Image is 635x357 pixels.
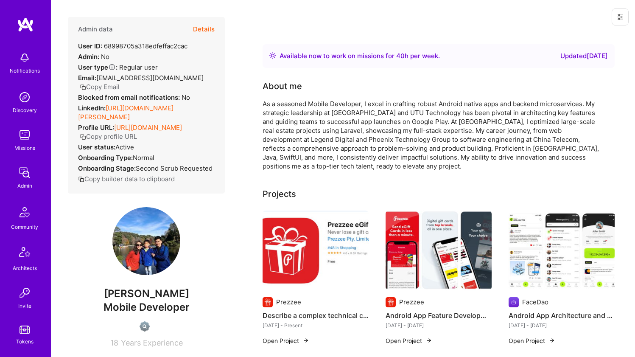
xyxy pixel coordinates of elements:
[78,52,109,61] div: No
[78,42,102,50] strong: User ID:
[133,154,154,162] span: normal
[16,164,33,181] img: admin teamwork
[193,17,215,42] button: Details
[14,202,35,222] img: Community
[140,321,150,332] img: Not Scrubbed
[386,310,492,321] h4: Android App Feature Development
[263,297,273,307] img: Company logo
[78,176,84,183] i: icon Copy
[78,104,106,112] strong: LinkedIn:
[263,188,296,200] div: Projects
[78,154,133,162] strong: Onboarding Type:
[80,132,137,141] button: Copy profile URL
[386,336,432,345] button: Open Project
[78,104,173,121] a: [URL][DOMAIN_NAME][PERSON_NAME]
[269,52,276,59] img: Availability
[509,211,615,290] img: Android App Architecture and Team Leadership
[108,63,116,71] i: Help
[14,243,35,264] img: Architects
[20,326,30,334] img: tokens
[104,301,190,313] span: Mobile Developer
[115,143,134,151] span: Active
[16,49,33,66] img: bell
[302,337,309,344] img: arrow-right
[78,63,117,71] strong: User type :
[509,321,615,330] div: [DATE] - [DATE]
[509,297,519,307] img: Company logo
[11,222,38,231] div: Community
[396,52,405,60] span: 40
[276,298,301,306] div: Prezzee
[263,99,602,171] div: As a seasoned Mobile Developer, I excel in crafting robust Android native apps and backend micros...
[17,181,32,190] div: Admin
[80,134,86,140] i: icon Copy
[68,287,225,300] span: [PERSON_NAME]
[386,321,492,330] div: [DATE] - [DATE]
[78,93,182,101] strong: Blocked from email notifications:
[10,66,40,75] div: Notifications
[18,301,31,310] div: Invite
[78,53,99,61] strong: Admin:
[96,74,204,82] span: [EMAIL_ADDRESS][DOMAIN_NAME]
[78,25,113,33] h4: Admin data
[263,211,369,290] img: Describe a complex technical challenge you faced and how you handled it.
[560,51,608,61] div: Updated [DATE]
[16,89,33,106] img: discovery
[78,124,114,132] strong: Profile URL:
[16,284,33,301] img: Invite
[78,93,190,102] div: No
[386,211,492,290] img: Android App Feature Development
[114,124,182,132] a: [URL][DOMAIN_NAME]
[509,336,555,345] button: Open Project
[16,337,34,346] div: Tokens
[263,80,302,93] div: About me
[17,17,34,32] img: logo
[425,337,432,344] img: arrow-right
[80,84,86,90] i: icon Copy
[78,164,136,172] strong: Onboarding Stage:
[110,338,118,347] span: 18
[121,338,183,347] span: Years Experience
[136,164,213,172] span: Second Scrub Requested
[14,143,35,152] div: Missions
[16,126,33,143] img: teamwork
[13,264,37,273] div: Architects
[80,82,120,91] button: Copy Email
[13,106,37,115] div: Discovery
[78,174,175,183] button: Copy builder data to clipboard
[509,310,615,321] h4: Android App Architecture and Team Leadership
[263,336,309,345] button: Open Project
[78,143,115,151] strong: User status:
[280,51,440,61] div: Available now to work on missions for h per week .
[399,298,424,306] div: Prezzee
[263,321,369,330] div: [DATE] - Present
[386,297,396,307] img: Company logo
[78,74,96,82] strong: Email:
[263,310,369,321] h4: Describe a complex technical challenge you faced and how you handled it.
[522,298,548,306] div: FaceDao
[78,63,158,72] div: Regular user
[548,337,555,344] img: arrow-right
[112,207,180,275] img: User Avatar
[78,42,187,51] div: 68998705a318edfeffac2cac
